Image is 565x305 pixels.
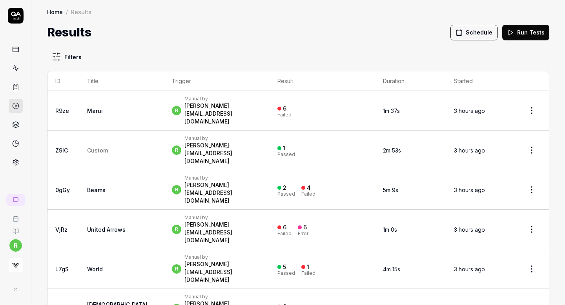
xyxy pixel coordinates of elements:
a: United Arrows [87,226,126,233]
time: 3 hours ago [454,266,485,272]
time: 1m 0s [383,226,397,233]
div: 6 [283,224,286,231]
time: 3 hours ago [454,187,485,193]
div: Manual by [184,135,262,142]
div: Failed [277,113,292,117]
span: r [172,106,181,115]
a: Z9lC [55,147,68,154]
a: Documentation [3,222,28,234]
div: [PERSON_NAME][EMAIL_ADDRESS][DOMAIN_NAME] [184,142,262,165]
a: World [87,266,103,272]
div: Manual by [184,254,262,260]
time: 2m 53s [383,147,401,154]
th: Result [270,71,375,91]
span: r [172,185,181,194]
button: Filters [47,49,86,65]
time: 4m 15s [383,266,400,272]
div: Failed [277,231,292,236]
div: [PERSON_NAME][EMAIL_ADDRESS][DOMAIN_NAME] [184,260,262,284]
th: Duration [375,71,446,91]
div: / [66,8,68,16]
div: Results [71,8,91,16]
span: Custom [87,147,108,154]
div: 1 [307,263,309,271]
div: Failed [301,192,315,196]
div: Manual by [184,175,262,181]
div: Manual by [184,96,262,102]
a: New conversation [6,194,25,206]
div: Passed [277,192,295,196]
img: Virtusize Logo [9,258,23,272]
span: r [172,264,181,274]
a: Beams [87,187,106,193]
a: Marui [87,107,103,114]
button: Schedule [450,25,498,40]
button: Virtusize Logo [3,252,28,274]
div: Manual by [184,214,262,221]
div: [PERSON_NAME][EMAIL_ADDRESS][DOMAIN_NAME] [184,181,262,205]
a: Home [47,8,63,16]
div: 5 [283,263,286,271]
th: Trigger [164,71,270,91]
a: L7gS [55,266,69,272]
div: [PERSON_NAME][EMAIL_ADDRESS][DOMAIN_NAME] [184,102,262,125]
a: Book a call with us [3,209,28,222]
time: 3 hours ago [454,147,485,154]
div: 1 [283,145,285,152]
div: Error [298,231,308,236]
a: R9ze [55,107,69,114]
time: 3 hours ago [454,107,485,114]
th: Started [446,71,514,91]
div: 4 [307,184,311,191]
time: 3 hours ago [454,226,485,233]
div: 6 [283,105,286,112]
time: 1m 37s [383,107,400,114]
h1: Results [47,24,91,41]
div: Manual by [184,294,262,300]
time: 5m 9s [383,187,398,193]
span: r [172,145,181,155]
div: 2 [283,184,286,191]
a: VjRz [55,226,67,233]
th: Title [79,71,164,91]
button: Run Tests [502,25,549,40]
div: 6 [303,224,307,231]
th: ID [47,71,79,91]
button: r [9,239,22,252]
a: 0gGy [55,187,70,193]
div: Failed [301,271,315,276]
div: Passed [277,271,295,276]
div: Passed [277,152,295,157]
span: r [172,225,181,234]
div: [PERSON_NAME][EMAIL_ADDRESS][DOMAIN_NAME] [184,221,262,244]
